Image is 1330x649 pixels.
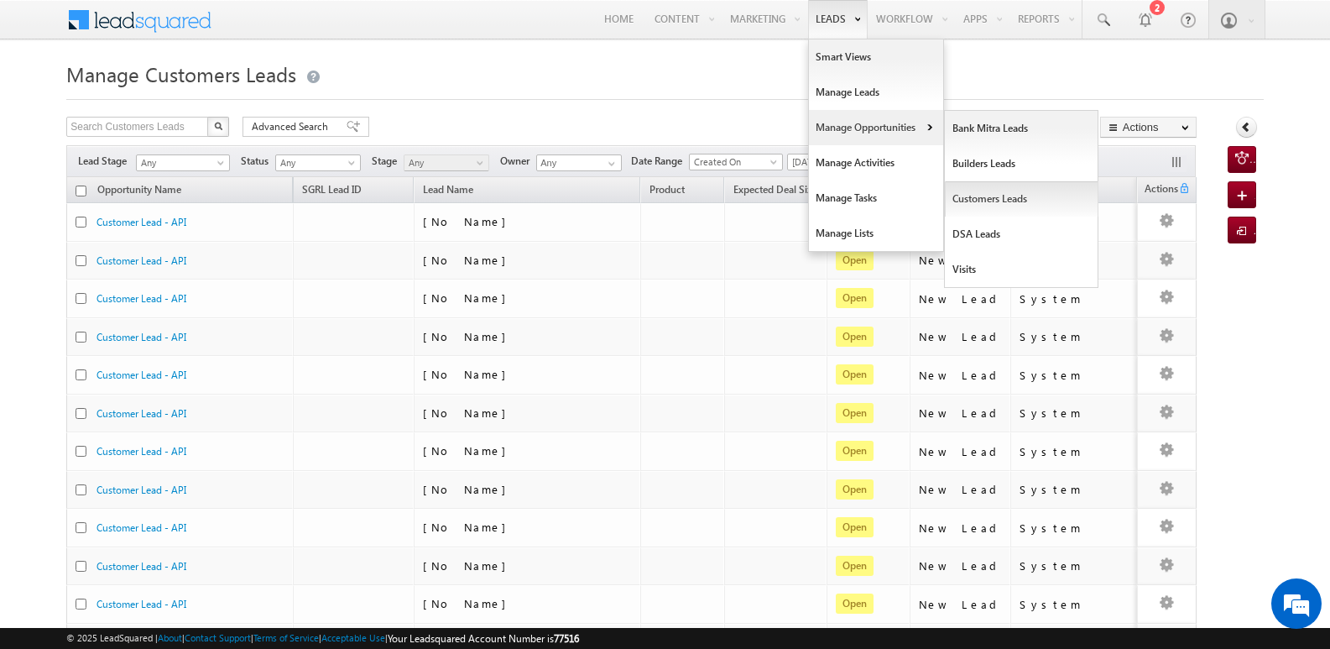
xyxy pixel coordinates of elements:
a: Opportunity Name [89,181,190,202]
img: d_60004797649_company_0_60004797649 [29,88,70,110]
div: System [1020,406,1129,421]
div: Chat with us now [87,88,282,110]
button: Actions [1100,117,1197,138]
a: Visits [945,252,1098,287]
a: Any [275,154,361,171]
span: [No Name] [423,520,514,534]
span: Open [836,479,874,500]
span: Any [404,155,484,170]
a: Manage Activities [809,145,943,181]
a: Customer Lead - API [96,369,186,381]
span: Your Leadsquared Account Number is [388,632,579,645]
div: System [1020,329,1129,344]
span: Actions [1138,180,1178,202]
a: Customer Lead - API [96,216,186,228]
span: [No Name] [423,253,514,267]
span: [No Name] [423,443,514,458]
span: Open [836,288,874,308]
div: System [1020,482,1129,497]
div: New Lead [919,291,1003,306]
a: Manage Opportunities [809,110,943,145]
a: SGRL Lead ID [294,181,370,202]
span: Open [836,327,874,347]
a: DSA Leads [945,217,1098,252]
a: Bank Mitra Leads [945,111,1098,146]
span: [No Name] [423,290,514,305]
a: Created On [689,154,783,170]
a: Manage Leads [809,75,943,110]
em: Start Chat [228,517,305,540]
a: Builders Leads [945,146,1098,181]
a: Customer Lead - API [96,521,186,534]
span: [DATE] [788,154,868,170]
a: Customer Lead - API [96,445,186,458]
div: System [1020,444,1129,459]
span: Open [836,364,874,385]
span: Stage [372,154,404,169]
a: [DATE] [787,154,873,170]
span: Opportunity Name [97,183,181,196]
span: Status [241,154,275,169]
div: New Lead [919,368,1003,383]
a: Customers Leads [945,181,1098,217]
div: New Lead [919,558,1003,573]
div: New Lead [919,329,1003,344]
a: Show All Items [599,155,620,172]
span: Any [276,155,356,170]
span: Open [836,250,874,270]
span: [No Name] [423,367,514,381]
span: 77516 [554,632,579,645]
input: Type to Search [536,154,622,171]
span: Created On [690,154,777,170]
textarea: Type your message and hit 'Enter' [22,155,306,503]
a: Any [136,154,230,171]
div: New Lead [919,253,1003,268]
span: Lead Name [415,181,482,202]
span: Open [836,594,874,614]
div: System [1020,368,1129,383]
a: Expected Deal Size [725,181,826,202]
span: Product [649,183,685,196]
span: Open [836,556,874,576]
span: Manage Customers Leads [66,60,296,87]
div: New Lead [919,406,1003,421]
a: Contact Support [185,632,251,643]
span: Any [137,155,224,170]
div: System [1020,597,1129,612]
span: Expected Deal Size [733,183,817,196]
div: New Lead [919,597,1003,612]
a: Customer Lead - API [96,331,186,343]
a: Terms of Service [253,632,319,643]
a: Manage Tasks [809,181,943,216]
div: New Lead [919,521,1003,536]
div: System [1020,558,1129,573]
span: Open [836,441,874,461]
a: Smart Views [809,39,943,75]
span: Advanced Search [252,119,333,134]
div: System [1020,291,1129,306]
div: Minimize live chat window [275,8,316,49]
a: Customer Lead - API [96,598,186,610]
a: Customer Lead - API [96,560,186,573]
span: [No Name] [423,329,514,343]
span: Lead Stage [78,154,133,169]
span: Date Range [631,154,689,169]
span: [No Name] [423,482,514,496]
div: New Lead [919,444,1003,459]
a: Customer Lead - API [96,484,186,496]
span: SGRL Lead ID [302,183,362,196]
a: Customer Lead - API [96,407,186,420]
span: [No Name] [423,596,514,610]
input: Check all records [76,186,86,196]
a: Any [404,154,489,171]
span: [No Name] [423,558,514,573]
span: [No Name] [423,214,514,228]
span: Open [836,403,874,423]
span: [No Name] [423,406,514,420]
a: Customer Lead - API [96,254,186,267]
a: Manage Lists [809,216,943,251]
span: Open [836,517,874,537]
a: About [158,632,182,643]
span: Owner [500,154,536,169]
img: Search [214,122,222,130]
